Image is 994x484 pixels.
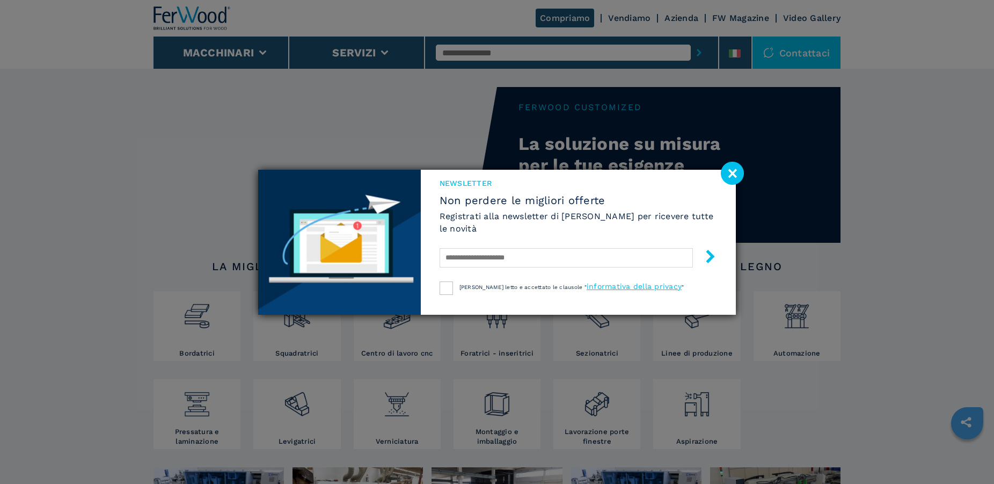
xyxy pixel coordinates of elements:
span: " [682,284,684,290]
button: submit-button [693,245,717,271]
span: NEWSLETTER [440,178,717,189]
h6: Registrati alla newsletter di [PERSON_NAME] per ricevere tutte le novità [440,210,717,235]
img: Newsletter image [258,170,421,315]
span: [PERSON_NAME] letto e accettato le clausole " [459,284,587,290]
span: Non perdere le migliori offerte [440,194,717,207]
a: informativa della privacy [587,282,682,291]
